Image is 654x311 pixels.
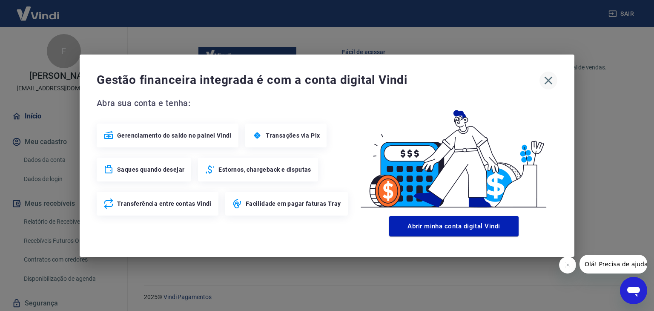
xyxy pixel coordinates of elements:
[97,96,350,110] span: Abra sua conta e tenha:
[350,96,557,213] img: Good Billing
[117,131,232,140] span: Gerenciamento do saldo no painel Vindi
[5,6,72,13] span: Olá! Precisa de ajuda?
[266,131,320,140] span: Transações via Pix
[620,277,647,304] iframe: Botão para abrir a janela de mensagens
[117,199,212,208] span: Transferência entre contas Vindi
[117,165,184,174] span: Saques quando desejar
[389,216,519,236] button: Abrir minha conta digital Vindi
[246,199,341,208] span: Facilidade em pagar faturas Tray
[97,72,539,89] span: Gestão financeira integrada é com a conta digital Vindi
[218,165,311,174] span: Estornos, chargeback e disputas
[559,256,576,274] iframe: Fechar mensagem
[579,255,647,274] iframe: Mensagem da empresa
